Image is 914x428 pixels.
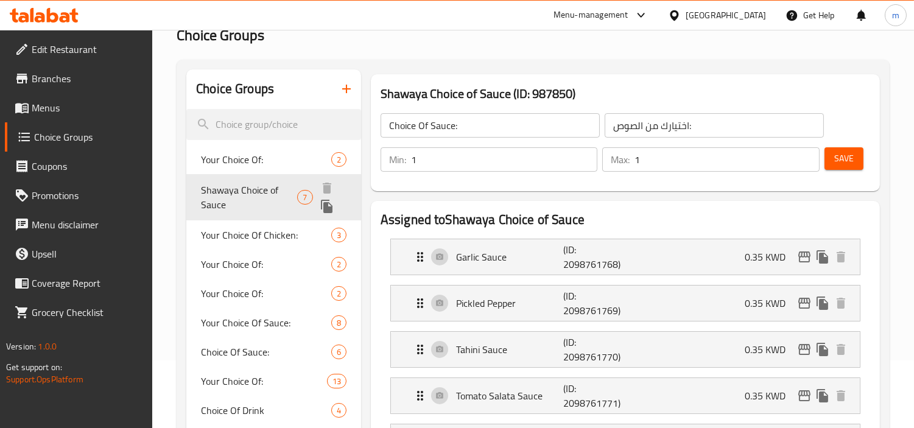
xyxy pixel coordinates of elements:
[611,152,630,167] p: Max:
[201,152,331,167] span: Your Choice Of:
[331,345,346,359] div: Choices
[186,250,361,279] div: Your Choice Of:2
[186,174,361,220] div: Shawaya Choice of Sauce7deleteduplicate
[38,339,57,354] span: 1.0.0
[32,305,143,320] span: Grocery Checklist
[554,8,628,23] div: Menu-management
[795,340,814,359] button: edit
[201,183,297,212] span: Shawaya Choice of Sauce
[391,332,860,367] div: Expand
[196,80,274,98] h2: Choice Groups
[824,147,863,170] button: Save
[32,217,143,232] span: Menu disclaimer
[5,181,153,210] a: Promotions
[832,387,850,405] button: delete
[563,335,635,364] p: (ID: 2098761770)
[391,378,860,413] div: Expand
[186,279,361,308] div: Your Choice Of:2
[814,294,832,312] button: duplicate
[201,374,326,388] span: Your Choice Of:
[832,340,850,359] button: delete
[745,342,795,357] p: 0.35 KWD
[32,71,143,86] span: Branches
[5,122,153,152] a: Choice Groups
[6,371,83,387] a: Support.OpsPlatform
[32,188,143,203] span: Promotions
[32,247,143,261] span: Upsell
[5,35,153,64] a: Edit Restaurant
[331,286,346,301] div: Choices
[686,9,766,22] div: [GEOGRAPHIC_DATA]
[331,152,346,167] div: Choices
[745,388,795,403] p: 0.35 KWD
[381,211,870,229] h2: Assigned to Shawaya Choice of Sauce
[201,286,331,301] span: Your Choice Of:
[5,93,153,122] a: Menus
[795,387,814,405] button: edit
[186,337,361,367] div: Choice Of Sauce:6
[186,367,361,396] div: Your Choice Of:13
[5,210,153,239] a: Menu disclaimer
[186,220,361,250] div: Your Choice Of Chicken:3
[332,317,346,329] span: 8
[563,242,635,272] p: (ID: 2098761768)
[6,339,36,354] span: Version:
[832,248,850,266] button: delete
[456,342,563,357] p: Tahini Sauce
[814,340,832,359] button: duplicate
[186,109,361,140] input: search
[389,152,406,167] p: Min:
[186,308,361,337] div: Your Choice Of Sauce:8
[563,289,635,318] p: (ID: 2098761769)
[456,388,563,403] p: Tomato Salata Sauce
[832,294,850,312] button: delete
[177,21,264,49] span: Choice Groups
[814,387,832,405] button: duplicate
[201,345,331,359] span: Choice Of Sauce:
[381,373,870,419] li: Expand
[381,234,870,280] li: Expand
[201,315,331,330] span: Your Choice Of Sauce:
[332,154,346,166] span: 2
[32,276,143,290] span: Coverage Report
[32,100,143,115] span: Menus
[201,257,331,272] span: Your Choice Of:
[297,190,312,205] div: Choices
[5,152,153,181] a: Coupons
[381,280,870,326] li: Expand
[186,396,361,425] div: Choice Of Drink4
[298,192,312,203] span: 7
[332,230,346,241] span: 3
[318,179,336,197] button: delete
[745,296,795,310] p: 0.35 KWD
[391,239,860,275] div: Expand
[5,298,153,327] a: Grocery Checklist
[834,151,854,166] span: Save
[331,315,346,330] div: Choices
[381,84,870,103] h3: Shawaya Choice of Sauce (ID: 987850)
[32,159,143,174] span: Coupons
[456,296,563,310] p: Pickled Pepper
[201,403,331,418] span: Choice Of Drink
[5,239,153,268] a: Upsell
[563,381,635,410] p: (ID: 2098761771)
[318,197,336,216] button: duplicate
[381,326,870,373] li: Expand
[328,376,346,387] span: 13
[814,248,832,266] button: duplicate
[745,250,795,264] p: 0.35 KWD
[332,405,346,416] span: 4
[34,130,143,144] span: Choice Groups
[6,359,62,375] span: Get support on:
[332,288,346,300] span: 2
[391,286,860,321] div: Expand
[201,228,331,242] span: Your Choice Of Chicken:
[332,346,346,358] span: 6
[795,294,814,312] button: edit
[331,228,346,242] div: Choices
[332,259,346,270] span: 2
[456,250,563,264] p: Garlic Sauce
[892,9,899,22] span: m
[186,145,361,174] div: Your Choice Of:2
[5,64,153,93] a: Branches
